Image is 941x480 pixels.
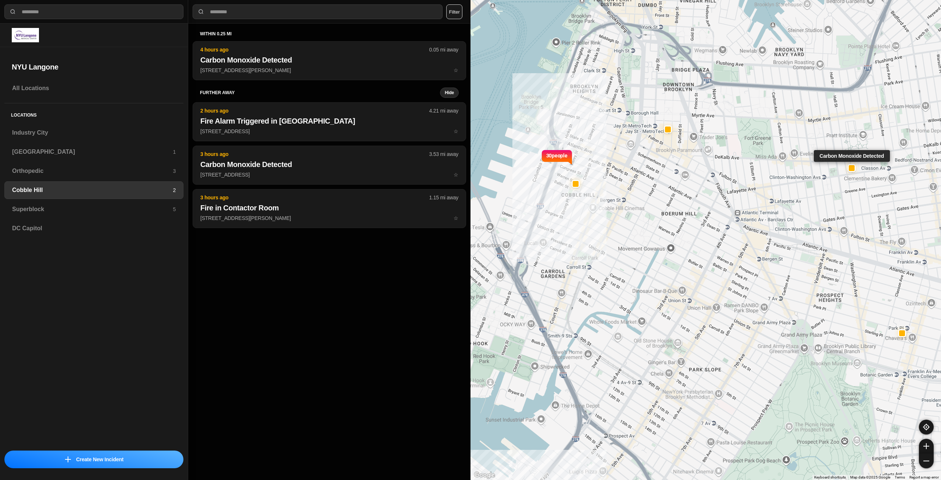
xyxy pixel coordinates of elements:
[429,107,458,114] p: 4.21 mi away
[9,8,17,15] img: search
[814,150,890,161] div: Carbon Monoxide Detected
[200,107,429,114] p: 2 hours ago
[200,194,429,201] p: 3 hours ago
[546,152,568,168] p: 30 people
[193,171,466,178] a: 3 hours ago3.53 mi awayCarbon Monoxide Detected[STREET_ADDRESS]star
[197,8,205,15] img: search
[541,149,546,165] img: notch
[4,143,183,161] a: [GEOGRAPHIC_DATA]1
[200,128,458,135] p: [STREET_ADDRESS]
[4,451,183,468] button: iconCreate New Incident
[193,128,466,134] a: 2 hours ago4.21 mi awayFire Alarm Triggered in [GEOGRAPHIC_DATA][STREET_ADDRESS]star
[472,470,497,480] img: Google
[4,162,183,180] a: Orthopedic3
[173,206,176,213] p: 5
[923,458,929,464] img: zoom-out
[193,67,466,73] a: 4 hours ago0.05 mi awayCarbon Monoxide Detected[STREET_ADDRESS][PERSON_NAME]star
[200,31,459,37] h5: within 0.25 mi
[4,220,183,237] a: DC Capitol
[454,67,458,73] span: star
[193,189,466,228] button: 3 hours ago1.15 mi awayFire in Contactor Room[STREET_ADDRESS][PERSON_NAME]star
[919,454,934,468] button: zoom-out
[193,102,466,141] button: 2 hours ago4.21 mi awayFire Alarm Triggered in [GEOGRAPHIC_DATA][STREET_ADDRESS]star
[200,203,458,213] h2: Fire in Contactor Room
[850,475,890,479] span: Map data ©2025 Google
[200,171,458,178] p: [STREET_ADDRESS]
[12,128,176,137] h3: Industry City
[200,90,440,96] h5: further away
[12,186,173,195] h3: Cobble Hill
[12,224,176,233] h3: DC Capitol
[200,55,458,65] h2: Carbon Monoxide Detected
[429,46,458,53] p: 0.05 mi away
[193,41,466,80] button: 4 hours ago0.05 mi awayCarbon Monoxide Detected[STREET_ADDRESS][PERSON_NAME]star
[12,167,173,175] h3: Orthopedic
[909,475,939,479] a: Report a map error
[200,46,429,53] p: 4 hours ago
[12,147,173,156] h3: [GEOGRAPHIC_DATA]
[65,456,71,462] img: icon
[200,116,458,126] h2: Fire Alarm Triggered in [GEOGRAPHIC_DATA]
[429,150,458,158] p: 3.53 mi away
[919,439,934,454] button: zoom-in
[173,167,176,175] p: 3
[12,62,176,72] h2: NYU Langone
[446,4,462,19] button: Filter
[568,149,573,165] img: notch
[429,194,458,201] p: 1.15 mi away
[12,205,173,214] h3: Superblock
[814,475,846,480] button: Keyboard shortcuts
[440,88,459,98] button: Hide
[445,90,454,96] small: Hide
[919,420,934,434] button: recenter
[4,124,183,142] a: Industry City
[454,128,458,134] span: star
[923,424,930,430] img: recenter
[895,475,905,479] a: Terms (opens in new tab)
[193,215,466,221] a: 3 hours ago1.15 mi awayFire in Contactor Room[STREET_ADDRESS][PERSON_NAME]star
[454,172,458,178] span: star
[4,79,183,97] a: All Locations
[193,146,466,185] button: 3 hours ago3.53 mi awayCarbon Monoxide Detected[STREET_ADDRESS]star
[76,456,124,463] p: Create New Incident
[200,67,458,74] p: [STREET_ADDRESS][PERSON_NAME]
[848,164,856,172] button: Carbon Monoxide Detected
[472,470,497,480] a: Open this area in Google Maps (opens a new window)
[200,214,458,222] p: [STREET_ADDRESS][PERSON_NAME]
[923,443,929,449] img: zoom-in
[4,181,183,199] a: Cobble Hill2
[173,148,176,156] p: 1
[4,200,183,218] a: Superblock5
[200,159,458,170] h2: Carbon Monoxide Detected
[200,150,429,158] p: 3 hours ago
[454,215,458,221] span: star
[12,84,176,93] h3: All Locations
[4,103,183,124] h5: Locations
[12,28,39,42] img: logo
[173,186,176,194] p: 2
